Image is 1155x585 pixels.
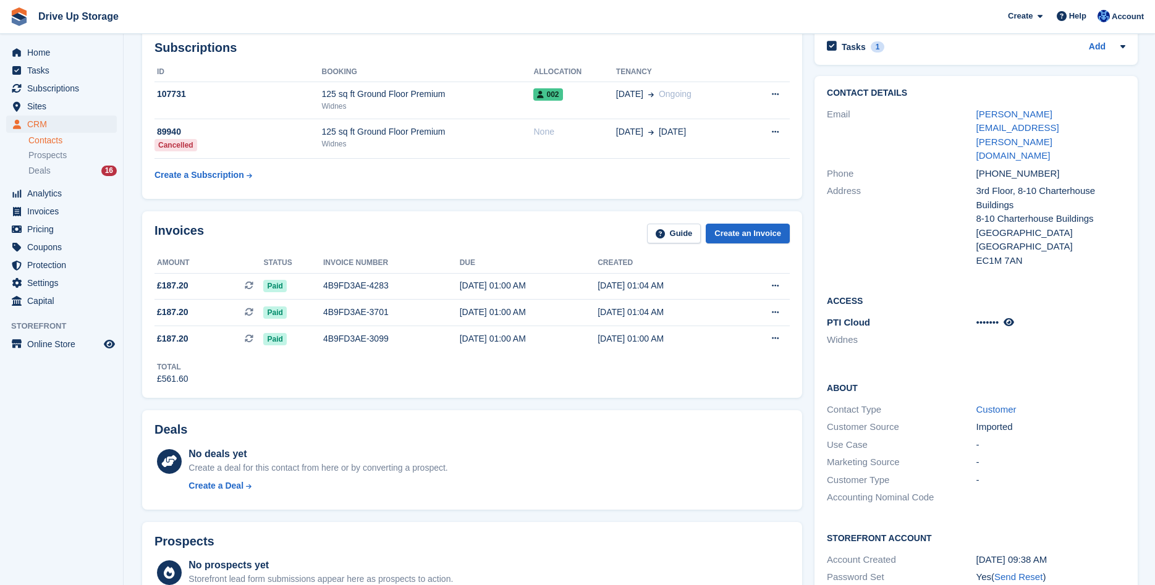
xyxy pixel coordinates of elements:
[154,253,263,273] th: Amount
[6,185,117,202] a: menu
[154,164,252,187] a: Create a Subscription
[188,479,447,492] a: Create a Deal
[991,571,1046,582] span: ( )
[154,125,321,138] div: 89940
[598,253,735,273] th: Created
[6,238,117,256] a: menu
[616,125,643,138] span: [DATE]
[154,88,321,101] div: 107731
[616,62,745,82] th: Tenancy
[827,381,1125,394] h2: About
[321,88,533,101] div: 125 sq ft Ground Floor Premium
[188,558,453,573] div: No prospects yet
[154,41,790,55] h2: Subscriptions
[6,292,117,309] a: menu
[154,534,214,549] h2: Prospects
[976,404,1017,415] a: Customer
[27,292,101,309] span: Capital
[27,256,101,274] span: Protection
[976,553,1125,567] div: [DATE] 09:38 AM
[647,224,701,244] a: Guide
[154,139,197,151] div: Cancelled
[263,280,286,292] span: Paid
[827,490,976,505] div: Accounting Nominal Code
[827,455,976,469] div: Marketing Source
[976,167,1125,181] div: [PHONE_NUMBER]
[321,138,533,149] div: Widnes
[871,41,885,53] div: 1
[976,420,1125,434] div: Imported
[1112,11,1144,23] span: Account
[263,306,286,319] span: Paid
[827,88,1125,98] h2: Contact Details
[1069,10,1086,22] span: Help
[827,438,976,452] div: Use Case
[263,253,323,273] th: Status
[827,184,976,267] div: Address
[1098,10,1110,22] img: Widnes Team
[1008,10,1033,22] span: Create
[976,184,1125,212] div: 3rd Floor, 8-10 Charterhouse Buildings
[11,320,123,332] span: Storefront
[6,274,117,292] a: menu
[27,335,101,353] span: Online Store
[827,294,1125,306] h2: Access
[460,306,598,319] div: [DATE] 01:00 AM
[27,185,101,202] span: Analytics
[157,361,188,372] div: Total
[321,62,533,82] th: Booking
[533,88,562,101] span: 002
[188,479,243,492] div: Create a Deal
[827,570,976,584] div: Password Set
[598,279,735,292] div: [DATE] 01:04 AM
[27,116,101,133] span: CRM
[616,88,643,101] span: [DATE]
[27,98,101,115] span: Sites
[27,274,101,292] span: Settings
[827,420,976,434] div: Customer Source
[1089,40,1106,54] a: Add
[157,332,188,345] span: £187.20
[976,438,1125,452] div: -
[827,403,976,417] div: Contact Type
[659,89,692,99] span: Ongoing
[33,6,124,27] a: Drive Up Storage
[263,333,286,345] span: Paid
[27,238,101,256] span: Coupons
[321,101,533,112] div: Widnes
[976,226,1125,240] div: [GEOGRAPHIC_DATA]
[976,254,1125,268] div: EC1M 7AN
[28,149,117,162] a: Prospects
[976,109,1059,161] a: [PERSON_NAME][EMAIL_ADDRESS][PERSON_NAME][DOMAIN_NAME]
[27,203,101,220] span: Invoices
[827,553,976,567] div: Account Created
[976,240,1125,254] div: [GEOGRAPHIC_DATA]
[533,62,616,82] th: Allocation
[6,62,117,79] a: menu
[827,473,976,487] div: Customer Type
[827,333,976,347] li: Widnes
[976,212,1125,226] div: 8-10 Charterhouse Buildings
[6,203,117,220] a: menu
[827,531,1125,544] h2: Storefront Account
[27,44,101,61] span: Home
[27,62,101,79] span: Tasks
[27,221,101,238] span: Pricing
[6,98,117,115] a: menu
[6,116,117,133] a: menu
[157,372,188,385] div: £561.60
[827,107,976,163] div: Email
[28,135,117,146] a: Contacts
[842,41,866,53] h2: Tasks
[323,332,460,345] div: 4B9FD3AE-3099
[154,169,244,182] div: Create a Subscription
[323,253,460,273] th: Invoice number
[28,165,51,177] span: Deals
[827,317,870,327] span: PTI Cloud
[321,125,533,138] div: 125 sq ft Ground Floor Premium
[533,125,616,138] div: None
[154,423,187,437] h2: Deals
[28,164,117,177] a: Deals 16
[102,337,117,351] a: Preview store
[598,306,735,319] div: [DATE] 01:04 AM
